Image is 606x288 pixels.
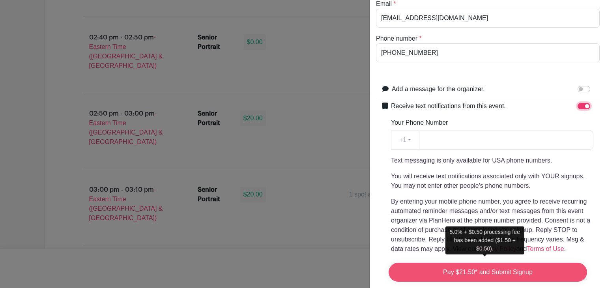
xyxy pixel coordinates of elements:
[392,84,485,94] label: Add a message for the organizer.
[445,226,524,254] div: 5.0% + $0.50 processing fee has been added ($1.50 + $0.50).
[391,156,593,165] p: Text messaging is only available for USA phone numbers.
[391,131,419,150] button: +1
[391,172,593,191] p: You will receive text notifications associated only with YOUR signups. You may not enter other pe...
[391,197,593,254] p: By entering your mobile phone number, you agree to receive recurring automated reminder messages ...
[391,118,448,127] label: Your Phone Number
[389,263,587,282] input: Pay $21.50* and Submit Signup
[391,101,506,111] label: Receive text notifications from this event.
[376,34,417,43] label: Phone number
[527,245,564,252] a: Terms of Use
